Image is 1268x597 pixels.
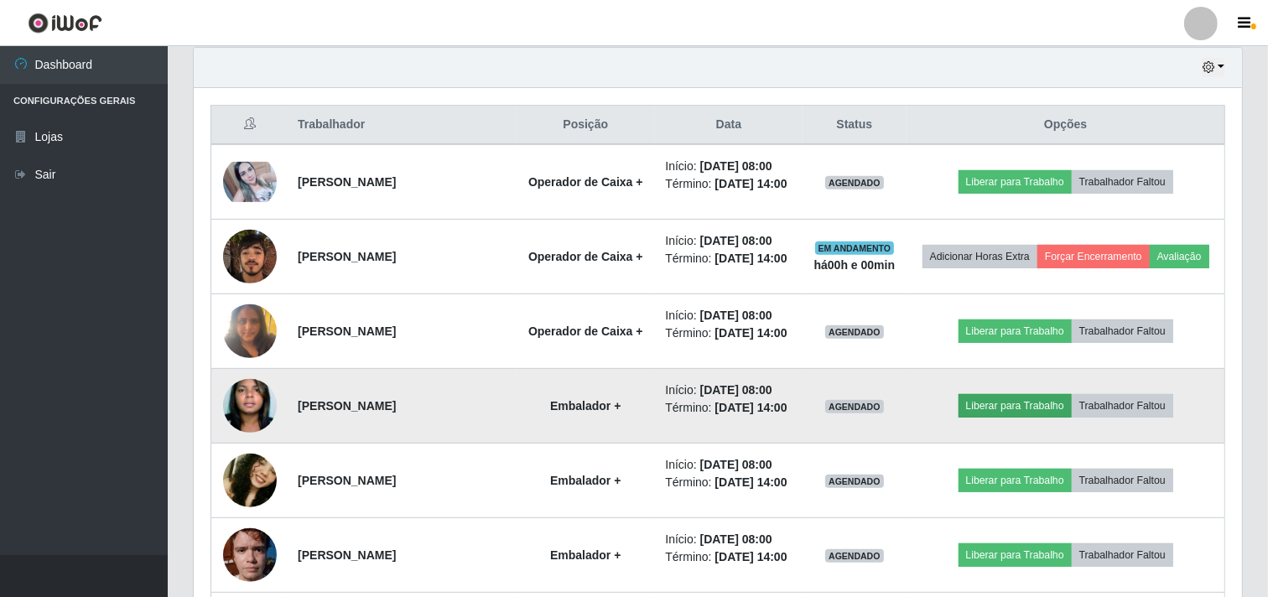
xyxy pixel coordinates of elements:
button: Avaliação [1150,245,1209,268]
img: 1666052653586.jpeg [223,423,277,537]
li: Início: [665,531,792,548]
li: Início: [665,232,792,250]
button: Liberar para Trabalho [959,469,1072,492]
button: Trabalhador Faltou [1072,394,1173,418]
button: Forçar Encerramento [1037,245,1150,268]
time: [DATE] 14:00 [715,252,787,265]
button: Liberar para Trabalho [959,319,1072,343]
span: AGENDADO [825,325,884,339]
li: Término: [665,548,792,566]
span: AGENDADO [825,475,884,488]
button: Trabalhador Faltou [1072,469,1173,492]
strong: Operador de Caixa + [528,250,643,263]
time: [DATE] 08:00 [700,458,772,471]
button: Trabalhador Faltou [1072,543,1173,567]
button: Liberar para Trabalho [959,394,1072,418]
time: [DATE] 08:00 [700,309,772,322]
img: 1668045195868.jpeg [223,162,277,202]
li: Início: [665,158,792,175]
img: 1754441632912.jpeg [223,519,277,590]
time: [DATE] 14:00 [715,177,787,190]
button: Adicionar Horas Extra [922,245,1037,268]
strong: Operador de Caixa + [528,175,643,189]
strong: [PERSON_NAME] [298,474,396,487]
img: 1755699349623.jpeg [223,295,277,366]
span: AGENDADO [825,549,884,563]
strong: Embalador + [550,548,621,562]
strong: Embalador + [550,399,621,413]
time: [DATE] 14:00 [715,475,787,489]
strong: [PERSON_NAME] [298,399,396,413]
strong: [PERSON_NAME] [298,250,396,263]
img: CoreUI Logo [28,13,102,34]
time: [DATE] 14:00 [715,550,787,563]
li: Início: [665,456,792,474]
time: [DATE] 08:00 [700,234,772,247]
strong: [PERSON_NAME] [298,175,396,189]
strong: há 00 h e 00 min [814,258,896,272]
button: Trabalhador Faltou [1072,319,1173,343]
th: Trabalhador [288,106,516,145]
li: Início: [665,382,792,399]
button: Liberar para Trabalho [959,543,1072,567]
button: Trabalhador Faltou [1072,170,1173,194]
span: AGENDADO [825,176,884,189]
th: Opções [907,106,1224,145]
li: Término: [665,324,792,342]
strong: [PERSON_NAME] [298,324,396,338]
time: [DATE] 14:00 [715,401,787,414]
strong: [PERSON_NAME] [298,548,396,562]
li: Início: [665,307,792,324]
strong: Embalador + [550,474,621,487]
span: EM ANDAMENTO [815,241,895,255]
time: [DATE] 08:00 [700,383,772,397]
th: Posição [516,106,655,145]
li: Término: [665,474,792,491]
li: Término: [665,250,792,267]
time: [DATE] 08:00 [700,532,772,546]
th: Data [655,106,802,145]
strong: Operador de Caixa + [528,324,643,338]
span: AGENDADO [825,400,884,413]
time: [DATE] 14:00 [715,326,787,340]
button: Liberar para Trabalho [959,170,1072,194]
th: Status [803,106,907,145]
li: Término: [665,175,792,193]
img: 1750954227497.jpeg [223,221,277,292]
time: [DATE] 08:00 [700,159,772,173]
img: 1607161197094.jpeg [223,365,277,447]
li: Término: [665,399,792,417]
